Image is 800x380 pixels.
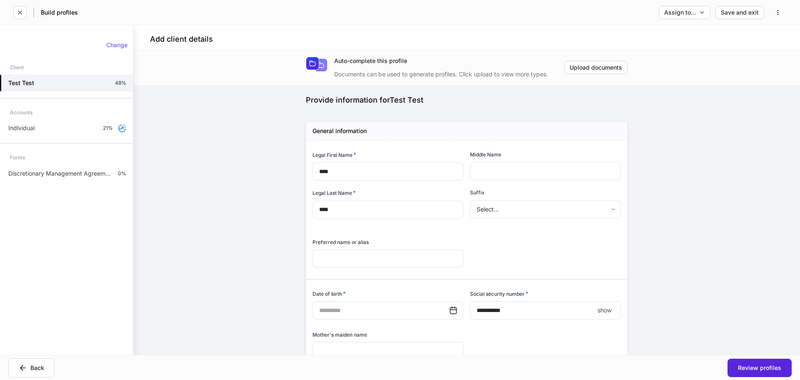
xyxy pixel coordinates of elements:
div: Documents can be used to generate profiles. Click upload to view more types. [334,65,564,78]
div: Upload documents [570,65,622,70]
h6: Date of birth [312,289,346,298]
div: Select... [470,200,620,219]
div: Back [19,364,44,372]
h6: Suffix [470,189,485,196]
h6: Legal Last Name [312,189,356,197]
div: Accounts [10,105,32,120]
button: Upload documents [564,61,627,74]
h6: Mother's maiden name [312,331,367,339]
h4: Add client details [150,34,213,44]
h6: Social security number [470,289,528,298]
h6: Legal First Name [312,151,356,159]
h5: Build profiles [41,8,78,17]
h5: Test Test [8,79,34,87]
button: Back [8,358,55,377]
div: Forms [10,150,25,165]
p: 48% [115,80,126,86]
div: Change [106,42,127,48]
button: Change [101,38,133,52]
p: Discretionary Management Agreement - FI Products [8,169,111,178]
p: Individual [8,124,35,132]
div: Save and exit [721,10,759,15]
h6: Preferred name or alias [312,238,369,246]
div: Provide information for Test Test [306,95,627,105]
h6: Middle Name [470,151,501,159]
div: Auto-complete this profile [334,57,564,65]
div: Assign to... [664,10,705,15]
p: show [597,306,612,315]
p: 0% [118,170,126,177]
button: Assign to... [659,6,710,19]
div: Review profiles [738,365,781,371]
p: 21% [103,125,113,131]
div: Client [10,60,24,75]
button: Review profiles [727,359,792,377]
button: Save and exit [715,6,764,19]
h5: General information [312,127,367,135]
